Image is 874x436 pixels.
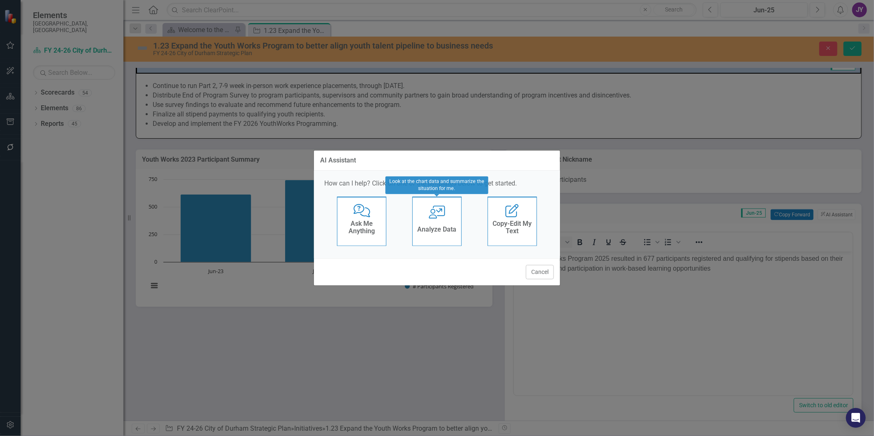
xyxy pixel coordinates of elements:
[846,408,866,428] div: Open Intercom Messenger
[386,176,488,194] div: Look at the chart data and summarize the situation for me.
[324,179,550,188] p: How can I help? Click on one of the templates below to get started.
[320,157,356,164] div: AI Assistant
[526,265,554,279] button: Cancel
[417,226,456,233] h4: Analyze Data
[2,2,337,22] p: The Youth Works Program 2025 resulted in 677 participants registered and qualifying for stipends ...
[492,220,532,234] h4: Copy-Edit My Text
[342,220,382,234] h4: Ask Me Anything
